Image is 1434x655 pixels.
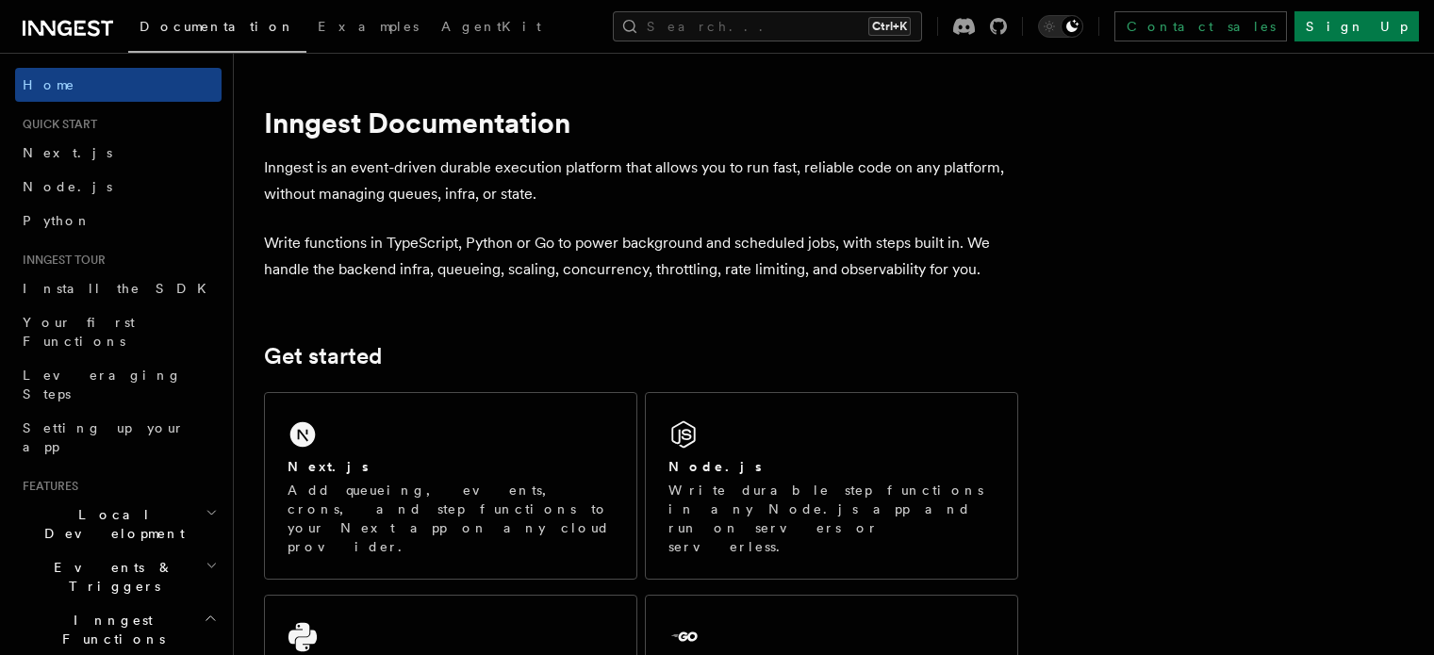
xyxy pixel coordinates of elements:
[15,253,106,268] span: Inngest tour
[15,411,222,464] a: Setting up your app
[140,19,295,34] span: Documentation
[430,6,552,51] a: AgentKit
[668,481,995,556] p: Write durable step functions in any Node.js app and run on servers or serverless.
[1038,15,1083,38] button: Toggle dark mode
[15,117,97,132] span: Quick start
[264,343,382,369] a: Get started
[15,611,204,648] span: Inngest Functions
[23,75,75,94] span: Home
[15,358,222,411] a: Leveraging Steps
[23,213,91,228] span: Python
[288,481,614,556] p: Add queueing, events, crons, and step functions to your Next app on any cloud provider.
[15,550,222,603] button: Events & Triggers
[23,179,112,194] span: Node.js
[15,204,222,237] a: Python
[645,392,1018,580] a: Node.jsWrite durable step functions in any Node.js app and run on servers or serverless.
[613,11,922,41] button: Search...Ctrl+K
[868,17,911,36] kbd: Ctrl+K
[264,230,1018,283] p: Write functions in TypeScript, Python or Go to power background and scheduled jobs, with steps bu...
[441,19,541,34] span: AgentKit
[15,479,78,494] span: Features
[318,19,419,34] span: Examples
[264,392,637,580] a: Next.jsAdd queueing, events, crons, and step functions to your Next app on any cloud provider.
[15,498,222,550] button: Local Development
[15,558,206,596] span: Events & Triggers
[264,155,1018,207] p: Inngest is an event-driven durable execution platform that allows you to run fast, reliable code ...
[1294,11,1419,41] a: Sign Up
[15,68,222,102] a: Home
[15,170,222,204] a: Node.js
[15,305,222,358] a: Your first Functions
[264,106,1018,139] h1: Inngest Documentation
[128,6,306,53] a: Documentation
[1114,11,1287,41] a: Contact sales
[23,145,112,160] span: Next.js
[23,420,185,454] span: Setting up your app
[288,457,369,476] h2: Next.js
[23,368,182,401] span: Leveraging Steps
[668,457,762,476] h2: Node.js
[15,136,222,170] a: Next.js
[23,315,135,349] span: Your first Functions
[306,6,430,51] a: Examples
[15,505,206,543] span: Local Development
[23,281,218,296] span: Install the SDK
[15,271,222,305] a: Install the SDK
